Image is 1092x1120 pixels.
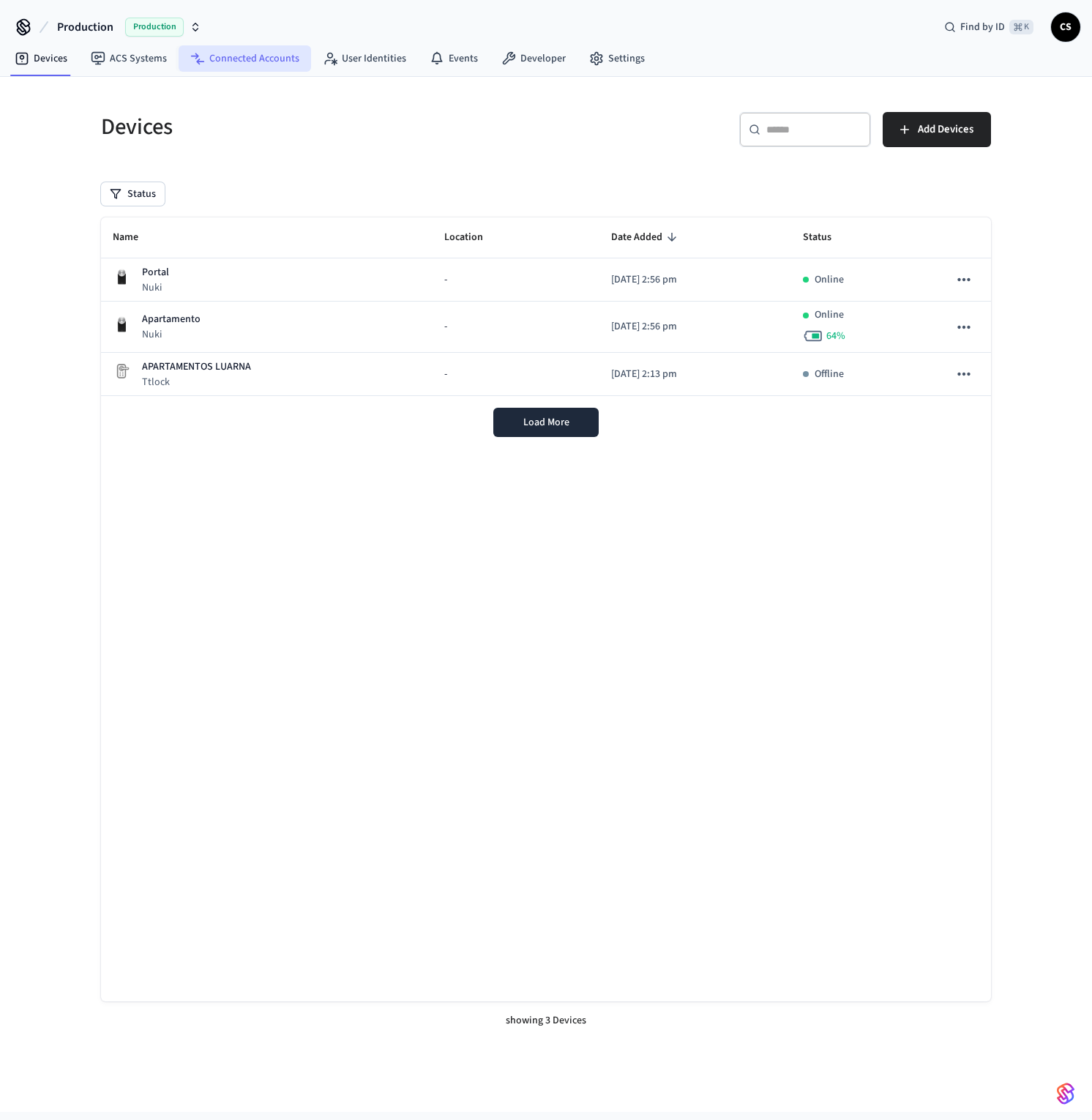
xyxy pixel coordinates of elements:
div: Find by ID⌘ K [932,14,1045,40]
button: CS [1051,12,1080,42]
p: Ttlock [142,375,251,389]
span: Name [113,226,157,249]
a: Connected Accounts [179,45,311,72]
div: showing 3 Devices [101,1001,991,1040]
span: Status [803,226,850,249]
img: SeamLogoGradient.69752ec5.svg [1057,1082,1074,1105]
p: [DATE] 2:56 pm [611,319,779,335]
a: Devices [3,45,79,72]
button: Add Devices [883,112,991,147]
a: ACS Systems [79,45,179,72]
p: [DATE] 2:56 pm [611,272,779,288]
a: User Identities [311,45,418,72]
span: Production [125,18,184,37]
img: Placeholder Lock Image [113,362,130,380]
a: Settings [577,45,657,72]
p: Offline [815,367,844,382]
h5: Devices [101,112,537,142]
span: - [444,319,447,335]
span: Find by ID [960,20,1005,34]
span: Production [57,18,113,36]
p: Online [815,307,844,323]
span: 64 % [826,329,845,343]
span: Add Devices [918,120,973,139]
span: Load More [523,415,569,430]
p: APARTAMENTOS LUARNA [142,359,251,375]
button: Status [101,182,165,206]
img: Nuki Smart Lock 3.0 Pro Black, Front [113,316,130,333]
p: Online [815,272,844,288]
table: sticky table [101,217,991,396]
span: Date Added [611,226,681,249]
a: Events [418,45,490,72]
span: - [444,272,447,288]
p: Apartamento [142,312,201,327]
p: Nuki [142,280,169,295]
a: Developer [490,45,577,72]
p: [DATE] 2:13 pm [611,367,779,382]
span: CS [1052,14,1079,40]
img: Nuki Smart Lock 3.0 Pro Black, Front [113,268,130,285]
span: Location [444,226,502,249]
p: Portal [142,265,169,280]
span: - [444,367,447,382]
p: Nuki [142,327,201,342]
button: Load More [493,408,599,437]
span: ⌘ K [1009,20,1033,34]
